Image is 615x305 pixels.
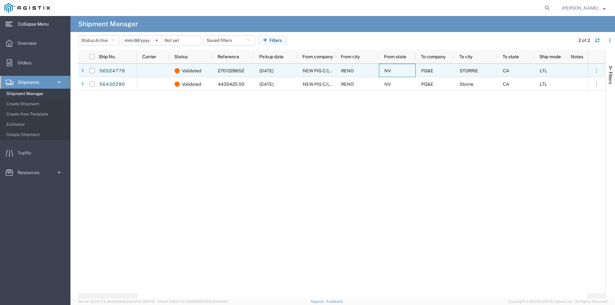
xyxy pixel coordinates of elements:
a: Shipments [0,76,70,89]
button: Filters [257,35,288,45]
input: Not set [122,36,161,45]
span: Create from Template [6,108,66,121]
span: 2701228652 [218,68,244,73]
span: Status [174,54,188,59]
span: Shipments [18,76,44,89]
a: Feedback [326,300,343,303]
span: Roger Podelco [562,4,598,12]
span: Reference [217,54,239,59]
span: Overview [18,37,41,50]
span: NEW PIG C/O BENDER GROUP [303,68,380,73]
span: To city [459,54,472,59]
span: Carrier [142,54,156,59]
span: [DATE] 08:44:20 [201,300,228,303]
span: Pickup date [259,54,283,59]
span: Storrie [460,82,473,87]
h4: Shipment Manager [78,16,138,32]
input: Not set [162,36,201,45]
span: PG&E [421,68,433,73]
span: Create Shipment [6,98,66,110]
a: 56524778 [99,66,125,76]
span: From city [341,54,360,59]
a: Support [311,300,327,303]
span: Validated [182,64,201,77]
span: Resources [18,166,44,179]
button: [PERSON_NAME] [562,4,606,12]
span: To state [503,54,519,59]
span: NEW PIG C/O BENDER GROUP [303,82,380,87]
img: logo [4,3,50,13]
span: From state [384,54,406,59]
span: CA [503,68,509,73]
span: Ship mode [539,54,561,59]
span: LTL [540,82,547,87]
span: Client: 2025.17.0-5dd568f [158,300,228,303]
span: 4435425 00 [218,82,244,87]
span: Server: 2025.17.0-16a969492de [78,300,155,303]
span: RENO [341,68,354,73]
span: 08/07/2025 [259,82,274,87]
a: Resources [0,166,70,179]
span: Simple Shipment [6,128,66,141]
span: Filters [608,72,613,84]
span: 08/18/2025 [259,68,274,73]
span: Shipment Manager [6,87,66,100]
span: Active [95,38,108,43]
a: Orders [0,56,70,69]
span: From company [302,54,333,59]
span: LTL [540,68,547,73]
span: NV [384,82,391,87]
span: Estimator [6,118,66,131]
span: NV [384,68,391,73]
a: Overview [0,37,70,50]
button: Saved filters [204,35,255,45]
span: To company [421,54,446,59]
div: 2 of 2 [578,37,590,44]
span: Ship No. [99,54,116,59]
span: Orders [18,56,36,69]
span: Collapse Menu [18,18,53,30]
button: Status:Active [78,35,119,45]
a: 56430290 [99,79,125,90]
span: Notes [571,54,583,59]
span: Traffic [18,147,36,159]
a: Traffic [0,147,70,159]
span: STORRIE [460,68,478,73]
span: PG&E [421,82,433,87]
span: Copyright © [DATE]-[DATE] Agistix Inc., All Rights Reserved [509,299,607,304]
span: CA [503,82,509,87]
span: Validated [182,77,201,91]
span: [DATE] 09:51:12 [130,300,155,303]
span: RENO [341,82,354,87]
